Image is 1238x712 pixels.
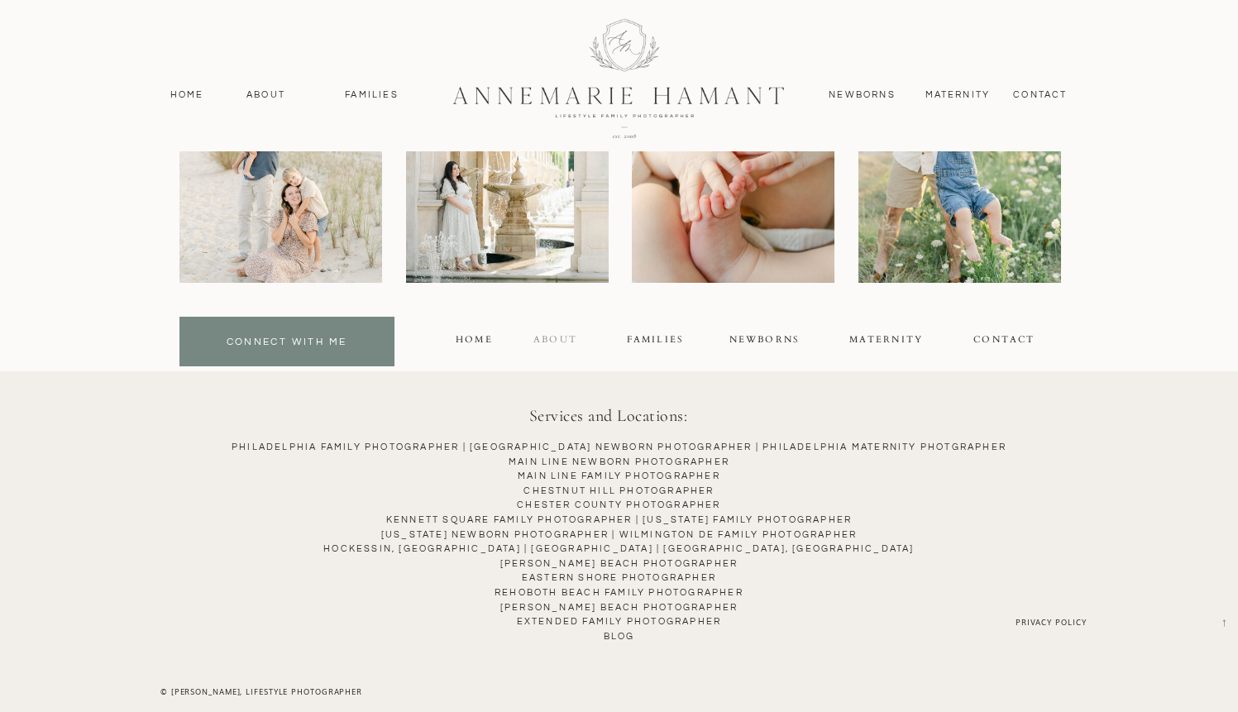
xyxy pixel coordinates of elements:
[619,332,692,351] a: FAMILIES
[823,88,902,103] a: Newborns
[23,440,1215,671] a: Philadelphia Family Photographer | [GEOGRAPHIC_DATA] NEWBORN PHOTOGRAPHER | Philadelphia Maternit...
[179,25,581,68] p: Family and newborn photographer serving joyful families in [GEOGRAPHIC_DATA], [GEOGRAPHIC_DATA] D...
[1216,603,1228,629] a: →
[925,88,989,103] a: MAternity
[335,88,409,103] a: Families
[242,88,290,103] a: About
[729,332,801,351] a: NEWBORNS
[184,334,390,353] a: connect with me
[849,332,922,351] a: maternity
[438,332,511,351] a: Home
[163,88,212,103] a: Home
[968,332,1041,351] a: contact
[202,403,1016,432] h3: Services and Locations:
[1005,88,1077,103] a: contact
[129,686,394,701] div: © [PERSON_NAME], Lifestyle PhotographER
[519,332,592,351] a: About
